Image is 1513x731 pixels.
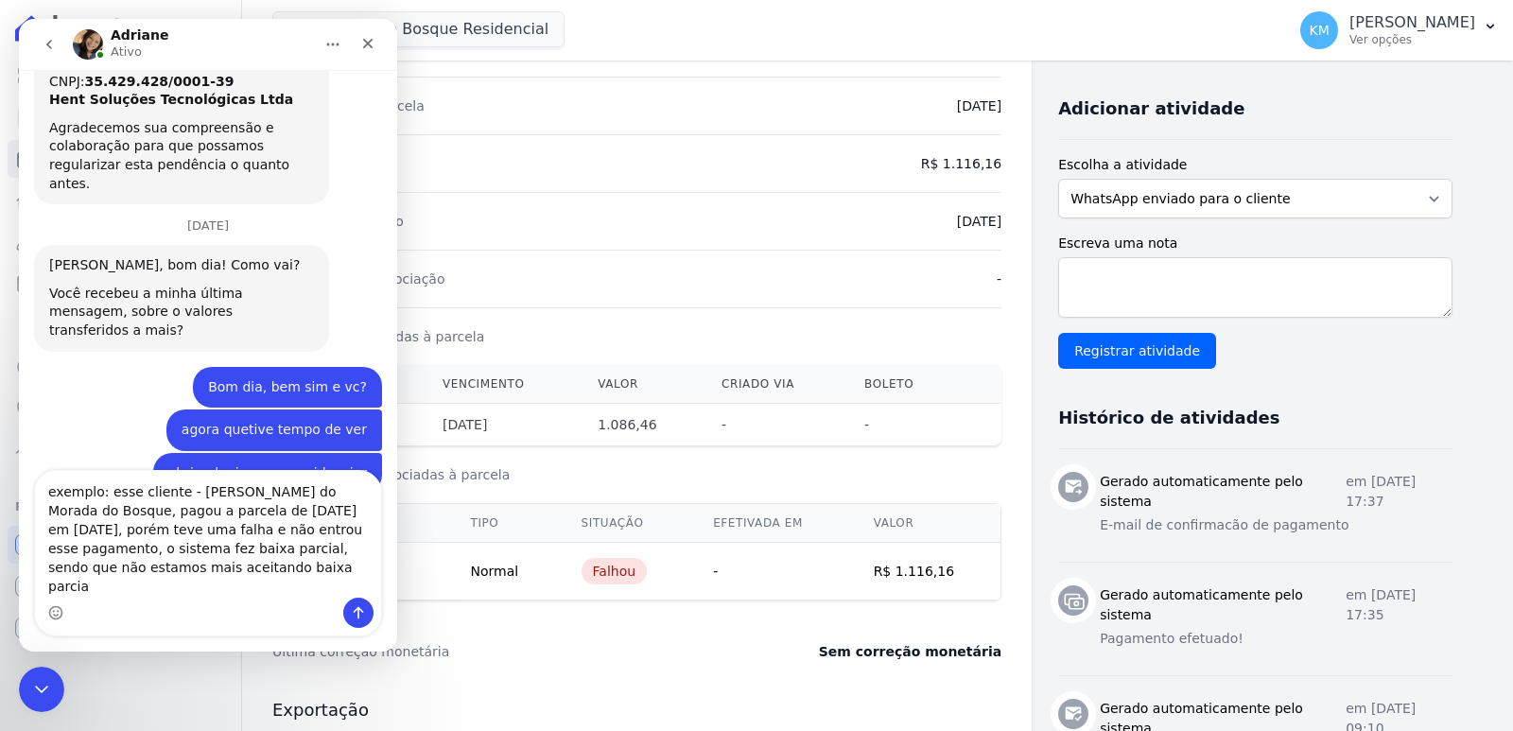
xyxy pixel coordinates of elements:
[997,270,1001,288] dd: -
[427,404,583,446] th: [DATE]
[8,140,234,178] a: Parcelas
[8,57,234,95] a: Visão Geral
[189,359,348,378] div: Bom dia, bem sim e vc?
[15,434,363,491] div: Kerolayne diz…
[706,365,849,404] th: Criado via
[8,567,234,605] a: Conta Hent
[174,348,363,390] div: Bom dia, bem sim e vc?
[583,365,706,404] th: Valor
[1100,515,1452,535] p: E-mail de confirmacão de pagamento
[15,391,363,434] div: Kerolayne diz…
[427,365,583,404] th: Vencimento
[851,504,1001,543] th: Valor
[1100,585,1346,625] h3: Gerado automaticamente pelo sistema
[583,404,706,446] th: 1.086,46
[8,265,234,303] a: Minha Carteira
[8,98,234,136] a: Contratos
[30,73,274,88] b: Hent Soluções Tecnológicas Ltda
[582,558,648,584] div: Falhou
[296,8,332,44] button: Início
[690,504,851,543] th: Efetivada em
[690,543,851,600] td: -
[559,504,691,543] th: Situação
[30,100,295,174] div: Agradecemos sua compreensão e colaboração para que possamos regularizar esta pendência o quanto a...
[8,526,234,564] a: Recebíveis
[1285,4,1513,57] button: KM [PERSON_NAME] Ver opções
[29,586,44,601] button: Selecionador de Emoji
[19,19,397,652] iframe: Intercom live chat
[1058,155,1452,175] label: Escolha a atividade
[15,226,310,332] div: [PERSON_NAME], bom dia! Como vai?Você recebeu a minha última mensagem, sobre o valores transferid...
[15,348,363,392] div: Kerolayne diz…
[8,223,234,261] a: Clientes
[957,212,1001,231] dd: [DATE]
[1100,472,1346,512] h3: Gerado automaticamente pelo sistema
[8,390,234,427] a: Negativação
[851,543,1001,600] td: R$ 1.116,16
[1058,407,1279,429] h3: Histórico de atividades
[8,306,234,344] a: Transferências
[272,699,1001,722] h3: Exportação
[19,667,64,712] iframe: Intercom live chat
[1100,629,1452,649] p: Pagamento efetuado!
[272,465,1001,484] h3: Transferências associadas à parcela
[272,11,565,47] button: Morada Do Bosque Residencial
[332,8,366,42] div: Fechar
[15,496,226,518] div: Plataformas
[1346,472,1452,512] p: em [DATE] 17:37
[447,543,558,600] td: Normal
[8,348,234,386] a: Crédito
[819,642,1001,661] dd: Sem correção monetária
[8,182,234,219] a: Lotes
[1349,32,1475,47] p: Ver opções
[849,404,960,446] th: -
[849,365,960,404] th: Boleto
[1058,234,1452,253] label: Escreva uma nota
[1349,13,1475,32] p: [PERSON_NAME]
[1058,333,1216,369] input: Registrar atividade
[957,96,1001,115] dd: [DATE]
[134,434,363,476] div: obrigada, iremos providenciar
[148,391,363,432] div: agora quetive tempo de ver
[8,431,234,469] a: Troca de Arquivos
[15,226,363,347] div: Adriane diz…
[1346,585,1452,625] p: em [DATE] 17:35
[66,55,216,70] b: 35.429.428/0001-39
[1058,97,1244,120] h3: Adicionar atividade
[706,404,849,446] th: -
[30,266,295,322] div: Você recebeu a minha última mensagem, sobre o valores transferidos a mais?
[324,579,355,609] button: Enviar uma mensagem
[92,24,123,43] p: Ativo
[16,452,362,579] textarea: Envie uma mensagem...
[15,200,363,226] div: [DATE]
[1309,24,1329,37] span: KM
[272,642,704,661] dt: Última correção monetária
[921,154,1001,173] dd: R$ 1.116,16
[163,402,348,421] div: agora quetive tempo de ver
[30,237,295,256] div: [PERSON_NAME], bom dia! Como vai?
[447,504,558,543] th: Tipo
[149,445,348,464] div: obrigada, iremos providenciar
